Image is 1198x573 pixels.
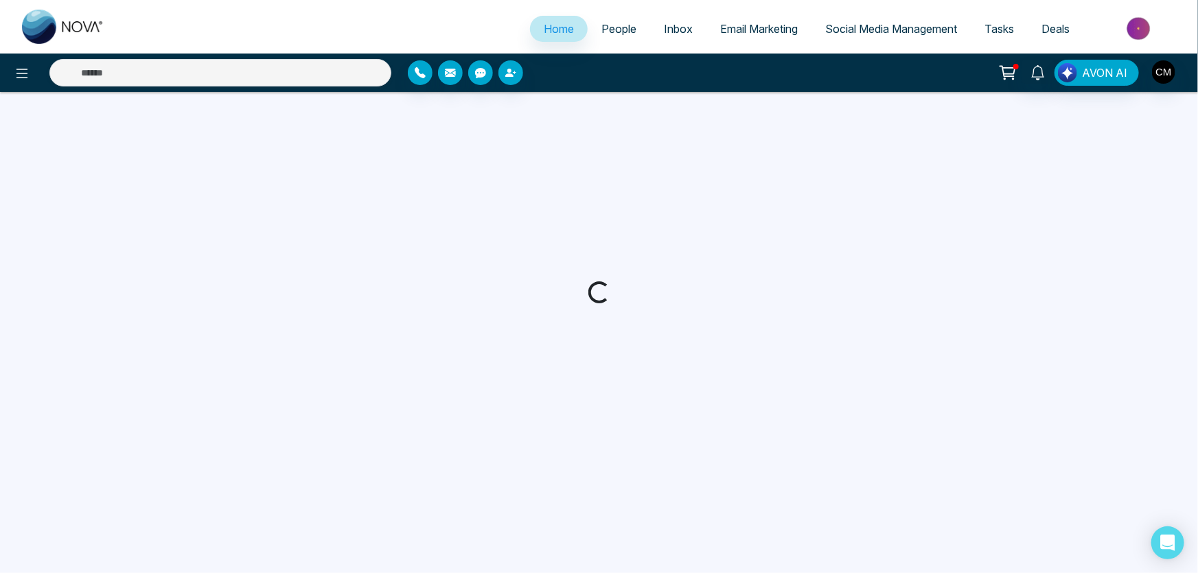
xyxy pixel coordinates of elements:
[650,16,706,42] a: Inbox
[601,22,636,36] span: People
[1041,22,1070,36] span: Deals
[1028,16,1083,42] a: Deals
[825,22,957,36] span: Social Media Management
[1055,60,1139,86] button: AVON AI
[1058,63,1077,82] img: Lead Flow
[544,22,574,36] span: Home
[1082,65,1127,81] span: AVON AI
[984,22,1014,36] span: Tasks
[1090,13,1190,44] img: Market-place.gif
[588,16,650,42] a: People
[664,22,693,36] span: Inbox
[971,16,1028,42] a: Tasks
[720,22,798,36] span: Email Marketing
[1152,60,1175,84] img: User Avatar
[811,16,971,42] a: Social Media Management
[530,16,588,42] a: Home
[706,16,811,42] a: Email Marketing
[1151,526,1184,559] div: Open Intercom Messenger
[22,10,104,44] img: Nova CRM Logo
